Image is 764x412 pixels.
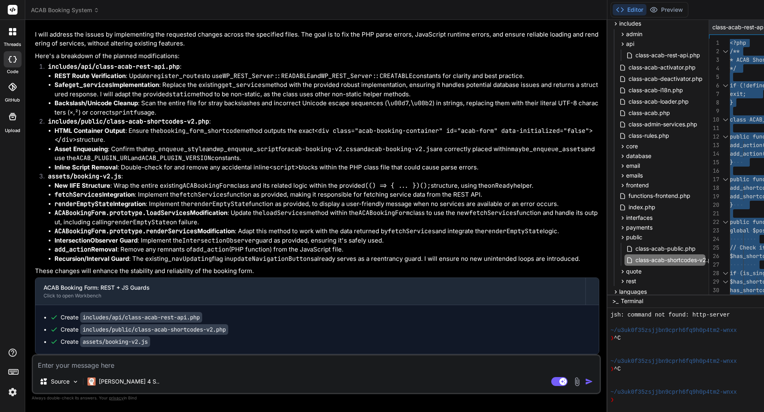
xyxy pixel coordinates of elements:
[48,172,121,180] code: assets/booking-v2.js
[44,293,577,299] div: Click to open Workbench
[48,117,209,126] code: includes/public/class-acab-shortcodes-v2.php
[709,226,719,235] div: 23
[628,74,703,84] span: class-acab-deactivator.php
[55,191,135,198] strong: Integration
[709,209,719,218] div: 21
[626,152,651,160] span: database
[410,99,432,107] code: \u00b2
[720,278,731,286] div: Click to collapse the range.
[709,98,719,107] div: 8
[720,218,731,226] div: Click to collapse the range.
[709,56,719,64] div: 3
[611,358,737,365] span: ~/u3uk0f35zsjjbn9cprh6fq9h0p4tm2-wnxx
[55,127,593,144] code: <div class="acab-booking-container" id="acab-form" data-initialized="false"></div>
[48,172,599,181] p: :
[635,255,719,265] span: class-acab-shortcodes-v2.php
[611,365,614,373] span: ❯
[216,145,279,153] code: wp_enqueue_script
[44,284,577,292] div: ACAB Booking Form: REST + JS Guards
[619,288,647,296] span: languages
[35,30,599,48] p: I will address the issues by implementing the requested changes across the specified files. The g...
[262,209,306,217] code: loadServices
[709,47,719,56] div: 2
[169,90,191,98] code: static
[72,378,79,385] img: Pick Models
[730,158,733,166] span: }
[628,119,698,129] span: class-admin-services.php
[221,81,265,89] code: get_services
[628,108,671,118] span: class-acab.php
[619,20,641,28] span: includes
[709,260,719,269] div: 27
[55,81,159,89] strong: Safe Implementation
[269,163,299,171] code: <script>
[55,245,91,254] code: add_action
[61,338,150,346] div: Create
[612,297,618,305] span: >_
[614,334,621,342] span: ^C
[55,72,599,81] li: : Update to use and constants for clarity and best practice.
[55,126,599,145] li: : Ensure the method outputs the exact structure.
[709,107,719,115] div: 9
[31,6,99,14] span: ACAB Booking System
[192,245,229,254] code: add_action
[55,254,599,264] li: : The existing flag in already serves as a reentrancy guard. I will ensure no new unintended loop...
[61,325,228,334] div: Create
[61,313,202,321] div: Create
[55,245,117,253] strong: Removal
[111,218,170,226] code: renderEmptyState
[626,30,642,38] span: admin
[626,277,636,285] span: rest
[485,227,543,235] code: renderEmptyState
[55,182,110,189] strong: New IIFE Structure
[99,377,159,386] p: [PERSON_NAME] 4 S..
[626,40,634,48] span: api
[709,167,719,175] div: 16
[626,142,638,150] span: core
[709,158,719,167] div: 15
[720,175,731,184] div: Click to collapse the range.
[183,182,234,190] code: ACABookingForm
[709,141,719,150] div: 13
[720,47,731,56] div: Click to collapse the range.
[223,72,310,80] code: WP_REST_Server::READABLE
[611,334,614,342] span: ❯
[635,50,701,60] span: class-acab-rest-api.php
[709,235,719,243] div: 24
[111,108,137,117] code: sprintf
[182,236,255,245] code: IntersectionObserver
[365,182,431,190] code: (() => { ... })();
[358,209,410,217] code: ACABookingForm
[55,255,129,262] strong: Recursion/Interval Guard
[628,202,656,212] span: index.php
[709,243,719,252] div: 25
[55,199,599,209] li: : Implement the function as provided, to display a user-friendly message when no services are ava...
[150,72,205,80] code: register_routes
[160,127,240,135] code: booking_form_shortcode
[611,327,737,334] span: ~/u3uk0f35zsjjbn9cprh6fq9h0p4tm2-wnxx
[614,365,621,373] span: ^C
[68,81,112,89] code: get_services
[730,99,733,106] span: }
[709,124,719,132] div: 11
[730,39,746,46] span: <?php
[388,227,435,235] code: fetchServices
[80,336,150,347] code: assets/booking-v2.js
[709,184,719,192] div: 18
[611,396,614,404] span: ❯
[720,269,731,278] div: Click to collapse the range.
[80,324,228,335] code: includes/public/class-acab-shortcodes-v2.php
[55,72,126,80] strong: REST Route Verification
[32,394,601,402] p: Always double-check its answers. Your in Bind
[55,209,190,217] code: ACABookingForm.prototype.loadServices
[613,4,646,15] button: Editor
[488,182,513,190] code: onReady
[709,175,719,184] div: 17
[709,286,719,295] div: 30
[626,171,643,180] span: emails
[70,108,73,117] code: ×
[621,297,643,305] span: Terminal
[709,132,719,141] div: 12
[55,236,138,244] strong: IntersectionObserver Guard
[87,377,96,386] img: Claude 4 Sonnet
